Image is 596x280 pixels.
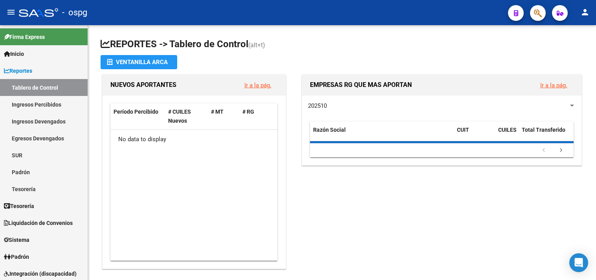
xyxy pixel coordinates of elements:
datatable-header-cell: # CUILES Nuevos [165,103,208,129]
span: Firma Express [4,33,45,41]
button: Ventanilla ARCA [101,55,177,69]
a: Ir a la pág. [244,82,271,89]
span: CUILES [498,127,517,133]
span: Liquidación de Convenios [4,219,73,227]
datatable-header-cell: Razón Social [310,122,454,147]
mat-icon: person [580,7,590,17]
span: 202510 [308,102,327,109]
span: Integración (discapacidad) [4,269,77,278]
span: Período Percibido [114,109,158,115]
div: Ventanilla ARCA [107,55,171,69]
datatable-header-cell: # RG [239,103,271,129]
span: (alt+t) [248,41,265,49]
datatable-header-cell: Período Percibido [110,103,165,129]
mat-icon: menu [6,7,16,17]
span: Sistema [4,236,29,244]
span: Reportes [4,66,32,75]
span: # RG [242,109,254,115]
div: Open Intercom Messenger [569,253,588,272]
span: Total Transferido [522,127,565,133]
span: Tesorería [4,202,34,210]
span: EMPRESAS RG QUE MAS APORTAN [310,81,412,88]
span: # CUILES Nuevos [168,109,191,124]
a: Ir a la pág. [540,82,567,89]
a: go to next page [554,146,568,155]
button: Ir a la pág. [238,78,278,92]
datatable-header-cell: CUIT [454,122,495,147]
span: CUIT [457,127,469,133]
span: # MT [211,109,224,115]
div: No data to display [110,130,277,149]
span: Razón Social [313,127,346,133]
h1: REPORTES -> Tablero de Control [101,38,583,52]
datatable-header-cell: # MT [208,103,239,129]
button: Ir a la pág. [534,78,574,92]
span: Inicio [4,50,24,58]
datatable-header-cell: CUILES [495,122,519,147]
datatable-header-cell: Total Transferido [519,122,574,147]
span: NUEVOS APORTANTES [110,81,176,88]
a: go to previous page [536,146,551,155]
span: - ospg [62,4,87,21]
span: Padrón [4,252,29,261]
